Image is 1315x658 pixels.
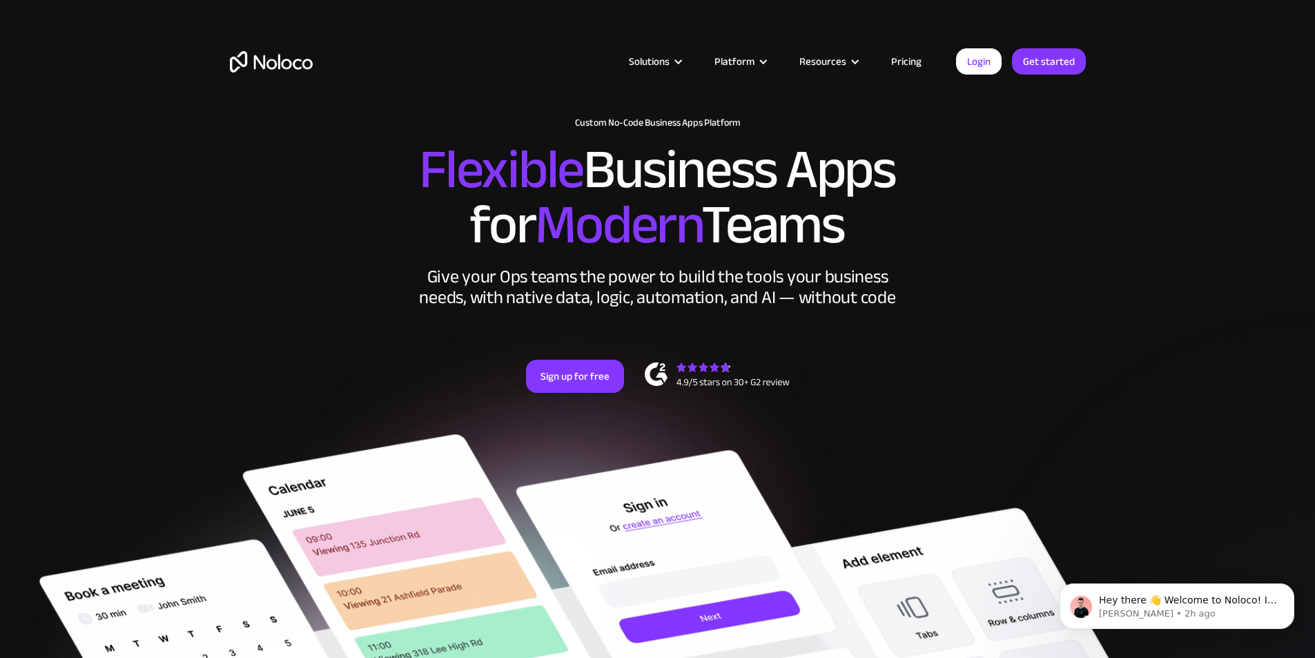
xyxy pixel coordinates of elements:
[1039,554,1315,651] iframe: Intercom notifications message
[629,52,670,70] div: Solutions
[874,52,939,70] a: Pricing
[230,142,1086,253] h2: Business Apps for Teams
[956,48,1002,75] a: Login
[535,173,701,276] span: Modern
[230,51,313,72] a: home
[419,118,583,221] span: Flexible
[697,52,782,70] div: Platform
[1012,48,1086,75] a: Get started
[416,267,899,308] div: Give your Ops teams the power to build the tools your business needs, with native data, logic, au...
[526,360,624,393] a: Sign up for free
[714,52,754,70] div: Platform
[799,52,846,70] div: Resources
[782,52,874,70] div: Resources
[612,52,697,70] div: Solutions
